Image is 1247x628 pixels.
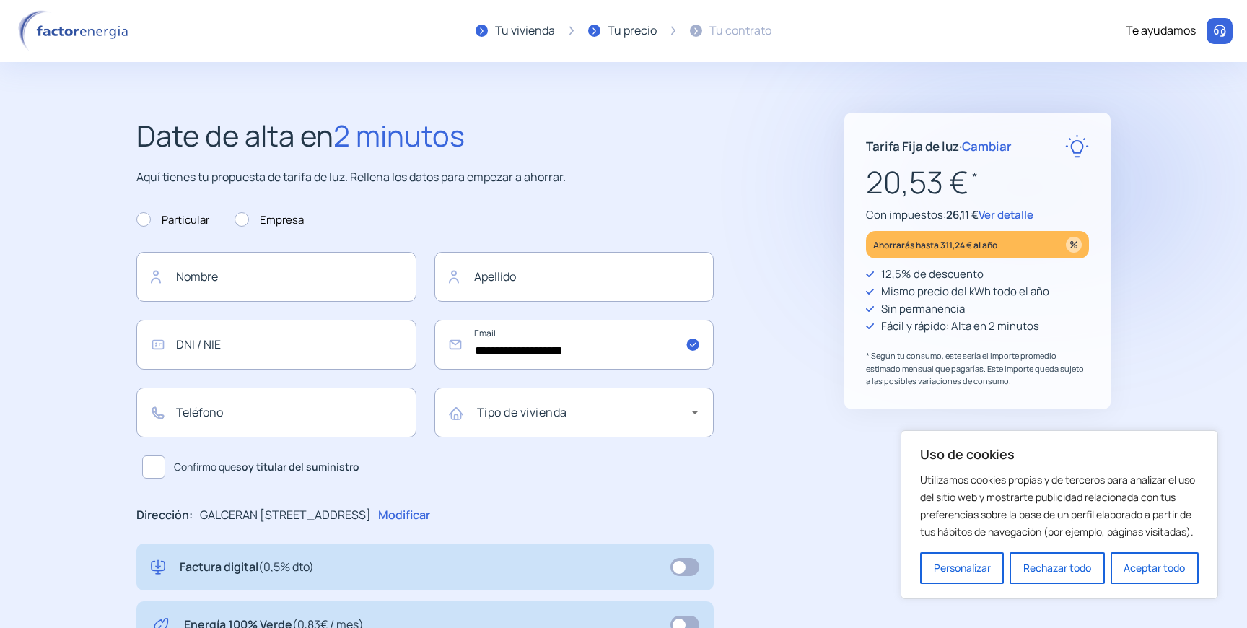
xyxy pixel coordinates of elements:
[1212,24,1227,38] img: llamar
[881,266,984,283] p: 12,5% de descuento
[962,138,1012,154] span: Cambiar
[1111,552,1199,584] button: Aceptar todo
[136,506,193,525] p: Dirección:
[979,207,1033,222] span: Ver detalle
[608,22,657,40] div: Tu precio
[136,211,209,229] label: Particular
[881,318,1039,335] p: Fácil y rápido: Alta en 2 minutos
[477,404,567,420] mat-label: Tipo de vivienda
[1066,237,1082,253] img: percentage_icon.svg
[873,237,997,253] p: Ahorrarás hasta 311,24 € al año
[378,506,430,525] p: Modificar
[920,445,1199,463] p: Uso de cookies
[920,471,1199,541] p: Utilizamos cookies propias y de terceros para analizar el uso del sitio web y mostrarte publicida...
[1065,134,1089,158] img: rate-E.svg
[495,22,555,40] div: Tu vivienda
[1126,22,1196,40] div: Te ayudamos
[920,552,1004,584] button: Personalizar
[881,300,965,318] p: Sin permanencia
[200,506,371,525] p: GALCERAN [STREET_ADDRESS]
[333,115,465,155] span: 2 minutos
[136,113,714,159] h2: Date de alta en
[946,207,979,222] span: 26,11 €
[709,22,771,40] div: Tu contrato
[866,158,1089,206] p: 20,53 €
[881,283,1049,300] p: Mismo precio del kWh todo el año
[235,211,304,229] label: Empresa
[866,136,1012,156] p: Tarifa Fija de luz ·
[180,558,314,577] p: Factura digital
[151,558,165,577] img: digital-invoice.svg
[1010,552,1104,584] button: Rechazar todo
[866,206,1089,224] p: Con impuestos:
[258,559,314,575] span: (0,5% dto)
[136,168,714,187] p: Aquí tienes tu propuesta de tarifa de luz. Rellena los datos para empezar a ahorrar.
[174,459,359,475] span: Confirmo que
[866,349,1089,388] p: * Según tu consumo, este sería el importe promedio estimado mensual que pagarías. Este importe qu...
[901,430,1218,599] div: Uso de cookies
[236,460,359,474] b: soy titular del suministro
[14,10,137,52] img: logo factor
